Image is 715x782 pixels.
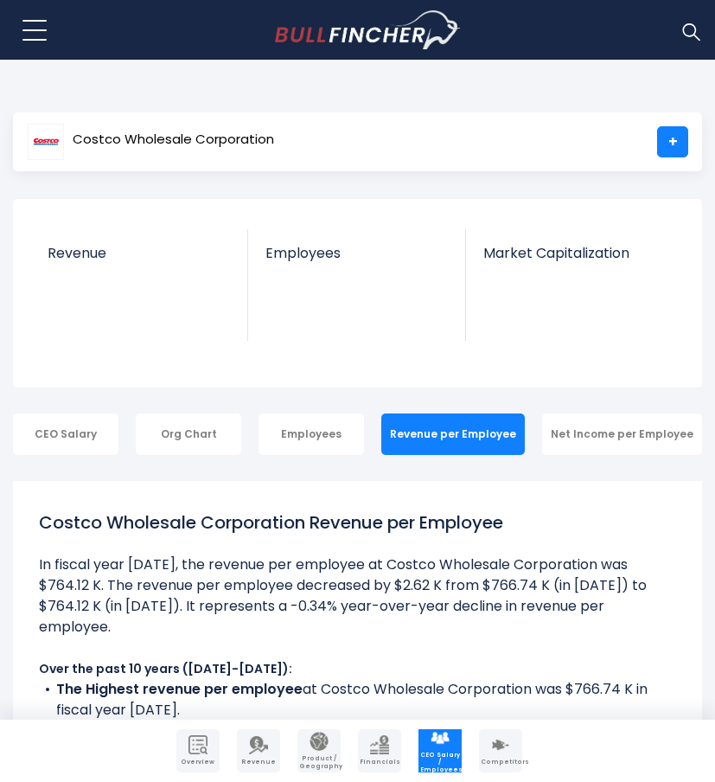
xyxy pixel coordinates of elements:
li: at Costco Wholesale Corporation was $766.74 K in fiscal year [DATE]. [39,679,676,721]
a: Company Product/Geography [297,729,341,772]
img: bullfincher logo [275,10,461,50]
span: Competitors [481,759,520,766]
li: In fiscal year [DATE], the revenue per employee at Costco Wholesale Corporation was $764.12 K. Th... [39,554,676,638]
span: Product / Geography [299,755,339,770]
img: COST logo [28,124,64,160]
a: Employees [248,229,464,291]
span: Costco Wholesale Corporation [73,132,274,147]
h1: Costco Wholesale Corporation Revenue per Employee [39,510,676,535]
div: Employees [259,413,364,455]
div: Revenue per Employee [381,413,525,455]
a: Go to homepage [275,10,461,50]
a: Company Overview [176,729,220,772]
a: Company Revenue [237,729,280,772]
div: Org Chart [136,413,241,455]
div: Net Income per Employee [542,413,702,455]
a: Company Competitors [479,729,522,772]
a: + [657,126,688,157]
a: Revenue [30,229,248,291]
span: Overview [178,759,218,766]
span: Revenue [48,245,231,261]
b: The Highest revenue per employee [56,679,303,699]
a: Company Financials [358,729,401,772]
a: Company Employees [418,729,462,772]
a: Market Capitalization [466,229,683,291]
span: Financials [360,759,399,766]
div: CEO Salary [13,413,118,455]
span: Market Capitalization [483,245,666,261]
a: Costco Wholesale Corporation [27,126,275,157]
span: CEO Salary / Employees [420,752,460,773]
span: Employees [265,245,447,261]
span: Revenue [239,759,278,766]
b: Over the past 10 years ([DATE]-[DATE]): [39,660,292,677]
